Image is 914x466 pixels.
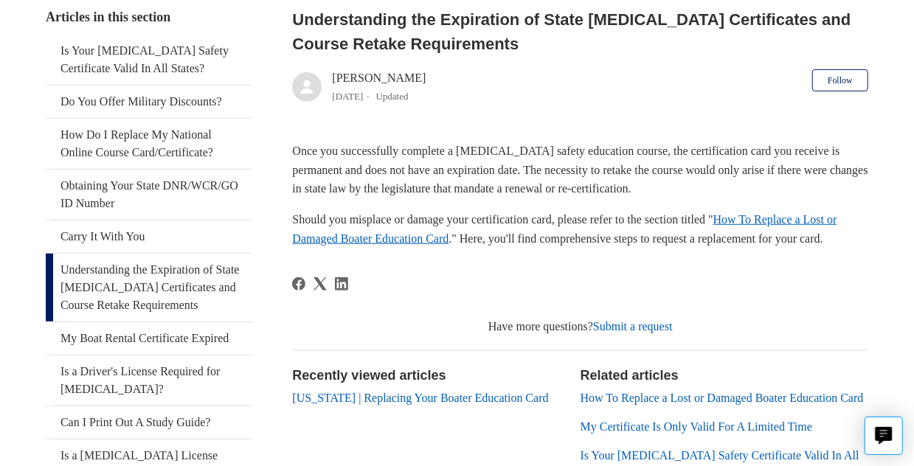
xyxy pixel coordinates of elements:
[46,406,252,439] a: Can I Print Out A Study Guide?
[292,277,305,291] svg: Share this page on Facebook
[46,10,170,24] span: Articles in this section
[581,366,868,386] h2: Related articles
[332,91,363,102] time: 03/21/2024, 10:29
[292,210,868,248] p: Should you misplace or damage your certification card, please refer to the section titled " ." He...
[335,277,348,291] svg: Share this page on LinkedIn
[46,220,252,253] a: Carry It With You
[865,417,903,455] button: Live chat
[581,420,812,433] a: My Certificate Is Only Valid For A Limited Time
[812,69,868,91] button: Follow Article
[46,35,252,85] a: Is Your [MEDICAL_DATA] Safety Certificate Valid In All States?
[581,392,864,404] a: How To Replace a Lost or Damaged Boater Education Card
[593,320,673,333] a: Submit a request
[292,7,868,56] h2: Understanding the Expiration of State Boating Certificates and Course Retake Requirements
[314,277,327,291] a: X Corp
[46,86,252,118] a: Do You Offer Military Discounts?
[46,119,252,169] a: How Do I Replace My National Online Course Card/Certificate?
[46,355,252,406] a: Is a Driver's License Required for [MEDICAL_DATA]?
[335,277,348,291] a: LinkedIn
[46,170,252,220] a: Obtaining Your State DNR/WCR/GO ID Number
[292,366,565,386] h2: Recently viewed articles
[292,142,868,198] p: Once you successfully complete a [MEDICAL_DATA] safety education course, the certification card y...
[292,277,305,291] a: Facebook
[376,91,409,102] li: Updated
[292,392,548,404] a: [US_STATE] | Replacing Your Boater Education Card
[46,254,252,321] a: Understanding the Expiration of State [MEDICAL_DATA] Certificates and Course Retake Requirements
[46,322,252,355] a: My Boat Rental Certificate Expired
[292,213,837,245] a: How To Replace a Lost or Damaged Boater Education Card
[292,318,868,335] div: Have more questions?
[314,277,327,291] svg: Share this page on X Corp
[332,69,426,105] div: [PERSON_NAME]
